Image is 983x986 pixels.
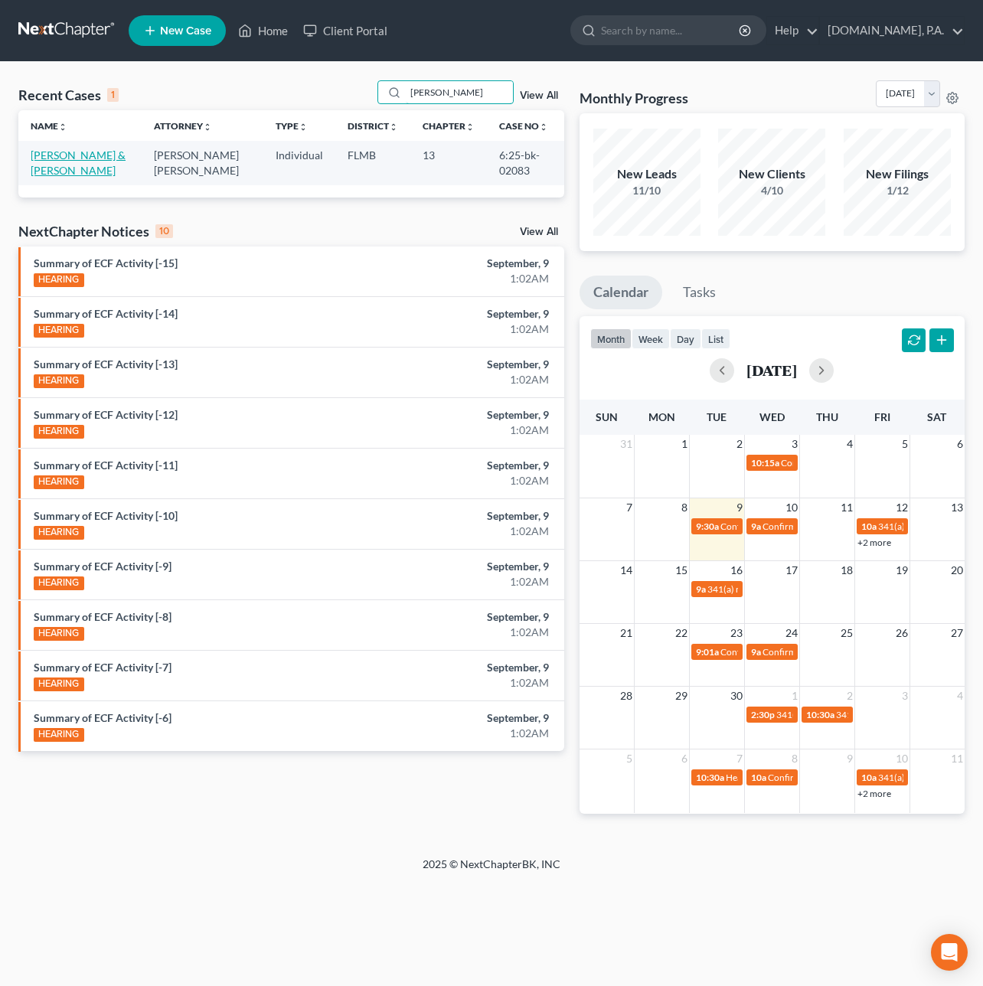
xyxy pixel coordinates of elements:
a: Summary of ECF Activity [-9] [34,560,171,573]
span: 10:15a [751,457,779,469]
span: 13 [949,498,965,517]
span: Sat [927,410,946,423]
div: September, 9 [387,609,549,625]
span: 31 [619,435,634,453]
a: Home [230,17,296,44]
span: 1 [680,435,689,453]
td: FLMB [335,141,410,184]
td: 13 [410,141,487,184]
span: 9:30a [696,521,719,532]
span: 15 [674,561,689,580]
div: 1 [107,88,119,102]
a: View All [520,227,558,237]
span: 341(a) meeting [878,521,939,532]
a: View All [520,90,558,101]
div: HEARING [34,324,84,338]
span: 11 [839,498,854,517]
div: 1:02AM [387,322,549,337]
a: Summary of ECF Activity [-15] [34,256,178,269]
div: September, 9 [387,559,549,574]
span: 2 [845,687,854,705]
input: Search by name... [406,81,513,103]
div: 1:02AM [387,675,549,691]
span: Fri [874,410,890,423]
span: 30 [729,687,744,705]
span: 11 [949,749,965,768]
div: HEARING [34,576,84,590]
span: 6 [955,435,965,453]
i: unfold_more [203,122,212,132]
div: Open Intercom Messenger [931,934,968,971]
div: September, 9 [387,306,549,322]
span: 22 [674,624,689,642]
div: NextChapter Notices [18,222,173,240]
div: HEARING [34,526,84,540]
div: HEARING [34,273,84,287]
span: Wed [759,410,785,423]
span: 26 [894,624,910,642]
a: Case Nounfold_more [499,120,548,132]
div: September, 9 [387,508,549,524]
span: 9a [751,521,761,532]
span: 2:30p [751,709,775,720]
div: 1:02AM [387,423,549,438]
span: Sun [596,410,618,423]
a: Typeunfold_more [276,120,308,132]
i: unfold_more [299,122,308,132]
div: 11/10 [593,183,701,198]
a: Tasks [669,276,730,309]
a: Summary of ECF Activity [-14] [34,307,178,320]
span: 9:01a [696,646,719,658]
span: Confirmation hearing [720,646,807,658]
a: Nameunfold_more [31,120,67,132]
div: September, 9 [387,710,549,726]
span: Confirmation hearing [768,772,854,783]
span: Hearing [726,772,758,783]
h3: Monthly Progress [580,89,688,107]
span: 4 [955,687,965,705]
button: week [632,328,670,349]
span: 341(a) meeting [707,583,768,595]
div: 1:02AM [387,524,549,539]
div: HEARING [34,677,84,691]
a: Districtunfold_more [348,120,398,132]
input: Search by name... [601,16,741,44]
span: 8 [790,749,799,768]
div: September, 9 [387,458,549,473]
span: 4 [845,435,854,453]
i: unfold_more [539,122,548,132]
a: Summary of ECF Activity [-11] [34,459,178,472]
div: HEARING [34,627,84,641]
span: 21 [619,624,634,642]
button: list [701,328,730,349]
span: 9a [751,646,761,658]
button: day [670,328,701,349]
span: Mon [648,410,675,423]
h2: [DATE] [746,362,797,378]
div: 1:02AM [387,625,549,640]
i: unfold_more [389,122,398,132]
span: 10a [861,772,877,783]
a: Calendar [580,276,662,309]
span: 29 [674,687,689,705]
div: New Leads [593,165,701,183]
span: 10 [784,498,799,517]
div: 1:02AM [387,271,549,286]
div: September, 9 [387,660,549,675]
a: Attorneyunfold_more [154,120,212,132]
div: HEARING [34,425,84,439]
span: Confirmation hearing [763,646,849,658]
span: 5 [625,749,634,768]
span: 3 [790,435,799,453]
span: New Case [160,25,211,37]
div: 10 [155,224,173,238]
span: 20 [949,561,965,580]
i: unfold_more [58,122,67,132]
span: Confirmation hearing [720,521,807,532]
div: New Clients [718,165,825,183]
span: 18 [839,561,854,580]
span: Thu [816,410,838,423]
div: New Filings [844,165,951,183]
span: 28 [619,687,634,705]
div: 1:02AM [387,473,549,488]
